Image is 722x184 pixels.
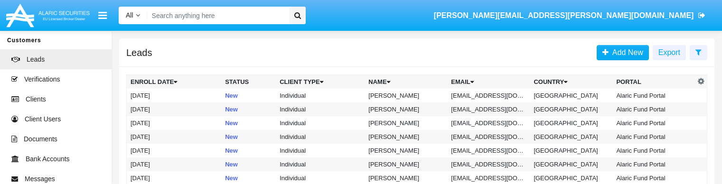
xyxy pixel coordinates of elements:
span: Bank Accounts [26,154,70,164]
span: [PERSON_NAME][EMAIL_ADDRESS][PERSON_NAME][DOMAIN_NAME] [434,11,694,19]
span: All [126,11,133,19]
span: Clients [26,94,46,104]
a: All [119,10,147,20]
input: Search [147,7,286,24]
span: Leads [27,55,45,64]
span: Messages [25,174,55,184]
span: Verifications [24,74,60,84]
a: [PERSON_NAME][EMAIL_ADDRESS][PERSON_NAME][DOMAIN_NAME] [429,2,710,29]
span: Client Users [25,114,61,124]
img: Logo image [5,1,91,29]
span: Documents [24,134,57,144]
